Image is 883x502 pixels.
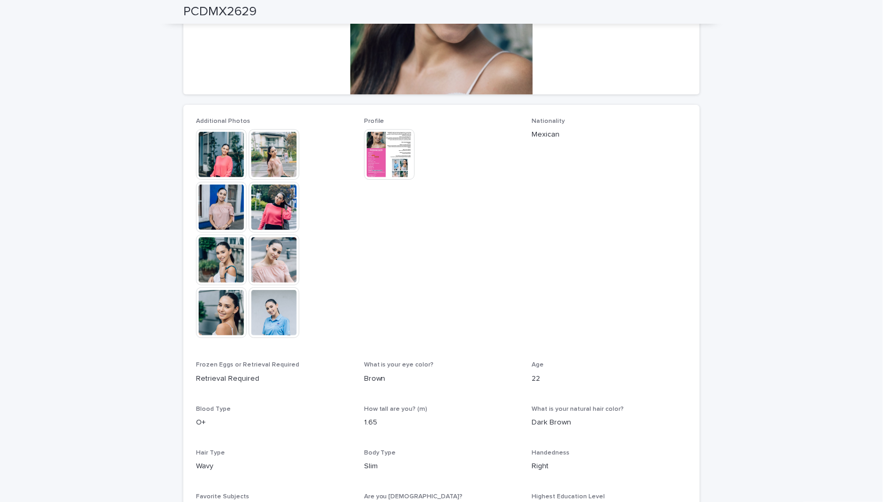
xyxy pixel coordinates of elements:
span: Handedness [532,450,570,456]
p: Brown [364,373,519,384]
span: Highest Education Level [532,494,605,500]
p: Mexican [532,129,687,140]
span: What is your eye color? [364,362,434,368]
span: Age [532,362,544,368]
p: Dark Brown [532,417,687,428]
span: What is your natural hair color? [532,406,624,412]
p: O+ [196,417,351,428]
p: 1.65 [364,417,519,428]
p: Retrieval Required [196,373,351,384]
span: Nationality [532,118,565,124]
span: Hair Type [196,450,225,456]
h2: PCDMX2629 [183,4,257,20]
span: Are you [DEMOGRAPHIC_DATA]? [364,494,463,500]
p: Right [532,461,687,472]
span: How tall are you? (m) [364,406,428,412]
span: Profile [364,118,385,124]
span: Blood Type [196,406,231,412]
p: 22 [532,373,687,384]
span: Additional Photos [196,118,250,124]
span: Frozen Eggs or Retrieval Required [196,362,299,368]
p: Wavy [196,461,351,472]
p: Slim [364,461,519,472]
span: Favorite Subjects [196,494,249,500]
span: Body Type [364,450,396,456]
